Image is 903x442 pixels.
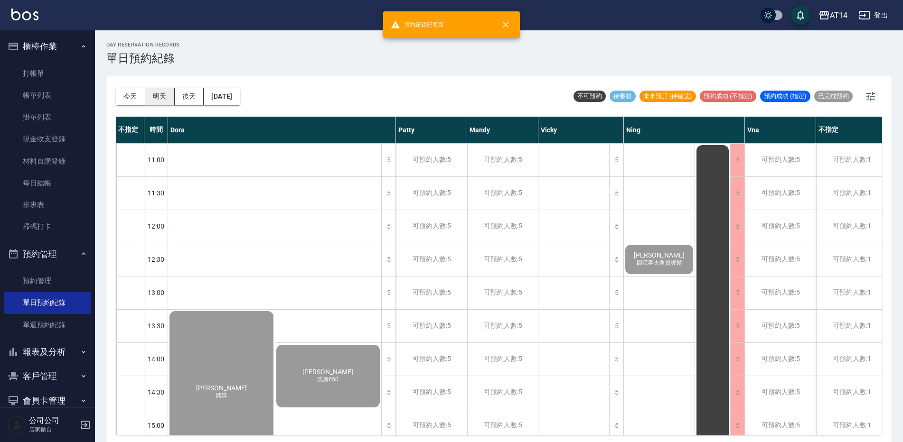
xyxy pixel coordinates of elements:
[396,117,467,143] div: Patty
[4,388,91,413] button: 會員卡管理
[730,276,744,309] div: 5
[8,415,27,434] img: Person
[791,6,810,25] button: save
[574,92,606,101] span: 不可預約
[396,376,467,409] div: 可預約人數:5
[745,409,816,442] div: 可預約人數:5
[467,343,538,376] div: 可預約人數:5
[381,409,395,442] div: 5
[396,409,467,442] div: 可預約人數:5
[391,20,444,29] span: 預約紀錄已更新
[11,9,38,20] img: Logo
[815,6,851,25] button: AT14
[381,310,395,342] div: 5
[144,143,168,176] div: 11:00
[396,343,467,376] div: 可預約人數:5
[730,177,744,210] div: 5
[381,276,395,309] div: 5
[609,276,623,309] div: 5
[144,376,168,409] div: 14:30
[467,376,538,409] div: 可預約人數:5
[381,376,395,409] div: 5
[467,177,538,210] div: 可預約人數:5
[816,210,887,243] div: 可預約人數:1
[730,343,744,376] div: 5
[730,376,744,409] div: 5
[4,364,91,388] button: 客戶管理
[495,14,516,35] button: close
[381,343,395,376] div: 5
[4,34,91,59] button: 櫃檯作業
[381,243,395,276] div: 5
[4,106,91,128] a: 掛單列表
[855,7,892,24] button: 登出
[144,117,168,143] div: 時間
[4,194,91,216] a: 排班表
[4,270,91,292] a: 預約管理
[467,210,538,243] div: 可預約人數:5
[745,177,816,210] div: 可預約人數:5
[730,409,744,442] div: 5
[315,376,340,384] span: 洗剪650
[301,368,355,376] span: [PERSON_NAME]
[624,117,745,143] div: Ning
[635,259,684,267] span: 回流客去角質護髮
[145,88,175,105] button: 明天
[730,310,744,342] div: 5
[730,144,744,176] div: 5
[168,117,396,143] div: Dora
[144,342,168,376] div: 14:00
[4,314,91,336] a: 單週預約紀錄
[467,243,538,276] div: 可預約人數:5
[467,310,538,342] div: 可預約人數:5
[609,243,623,276] div: 5
[106,52,180,65] h3: 單日預約紀錄
[144,276,168,309] div: 13:00
[730,243,744,276] div: 5
[144,409,168,442] div: 15:00
[29,416,77,425] h5: 公司公司
[467,117,538,143] div: Mandy
[396,177,467,210] div: 可預約人數:5
[106,42,180,48] h2: day Reservation records
[760,92,810,101] span: 預約成功 (指定)
[116,88,145,105] button: 今天
[745,117,816,143] div: Vna
[609,343,623,376] div: 5
[4,172,91,194] a: 每日結帳
[116,117,144,143] div: 不指定
[396,210,467,243] div: 可預約人數:5
[609,310,623,342] div: 5
[4,128,91,150] a: 現金收支登錄
[396,310,467,342] div: 可預約人數:5
[609,144,623,176] div: 5
[745,376,816,409] div: 可預約人數:5
[816,409,887,442] div: 可預約人數:1
[745,243,816,276] div: 可預約人數:5
[609,376,623,409] div: 5
[609,409,623,442] div: 5
[745,144,816,176] div: 可預約人數:5
[381,177,395,210] div: 5
[814,92,853,101] span: 已完成預約
[538,117,624,143] div: Vicky
[816,117,887,143] div: 不指定
[4,292,91,313] a: 單日預約紀錄
[610,92,636,101] span: 待審核
[396,243,467,276] div: 可預約人數:5
[214,392,229,400] span: 媽媽
[4,84,91,106] a: 帳單列表
[381,144,395,176] div: 5
[467,276,538,309] div: 可預約人數:5
[396,144,467,176] div: 可預約人數:5
[632,251,687,259] span: [PERSON_NAME]
[204,88,240,105] button: [DATE]
[609,177,623,210] div: 5
[830,9,847,21] div: AT14
[4,216,91,238] a: 掃碼打卡
[29,425,77,434] p: 店家櫃台
[700,92,756,101] span: 預約成功 (不指定)
[144,176,168,210] div: 11:30
[381,210,395,243] div: 5
[745,310,816,342] div: 可預約人數:5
